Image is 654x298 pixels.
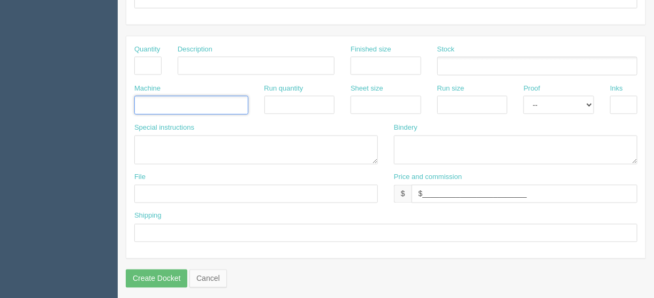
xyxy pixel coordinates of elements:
label: Stock [437,44,455,55]
label: Price and commission [394,173,462,183]
div: $ [394,185,412,203]
label: File [134,173,146,183]
label: Sheet size [351,84,383,94]
a: Cancel [189,270,227,288]
span: translation missing: en.helpers.links.cancel [196,274,220,283]
label: Special instructions [134,123,194,133]
label: Run quantity [264,84,303,94]
label: Description [178,44,212,55]
label: Finished size [351,44,391,55]
label: Quantity [134,44,160,55]
label: Bindery [394,123,417,133]
input: Create Docket [126,270,187,288]
label: Proof [523,84,540,94]
label: Shipping [134,211,162,221]
label: Machine [134,84,161,94]
label: Run size [437,84,465,94]
label: Inks [610,84,623,94]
